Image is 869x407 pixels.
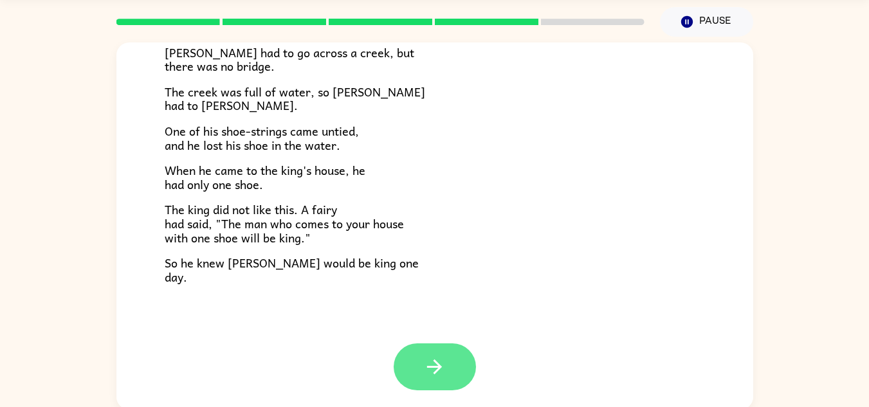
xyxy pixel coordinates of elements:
span: One of his shoe-strings came untied, and he lost his shoe in the water. [165,122,359,154]
span: [PERSON_NAME] had to go across a creek, but there was no bridge. [165,43,414,76]
span: So he knew [PERSON_NAME] would be king one day. [165,253,419,286]
span: The king did not like this. A fairy had said, "The man who comes to your house with one shoe will... [165,200,404,246]
span: The creek was full of water, so [PERSON_NAME] had to [PERSON_NAME]. [165,82,425,115]
span: When he came to the king's house, he had only one shoe. [165,161,365,194]
button: Pause [660,7,753,37]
